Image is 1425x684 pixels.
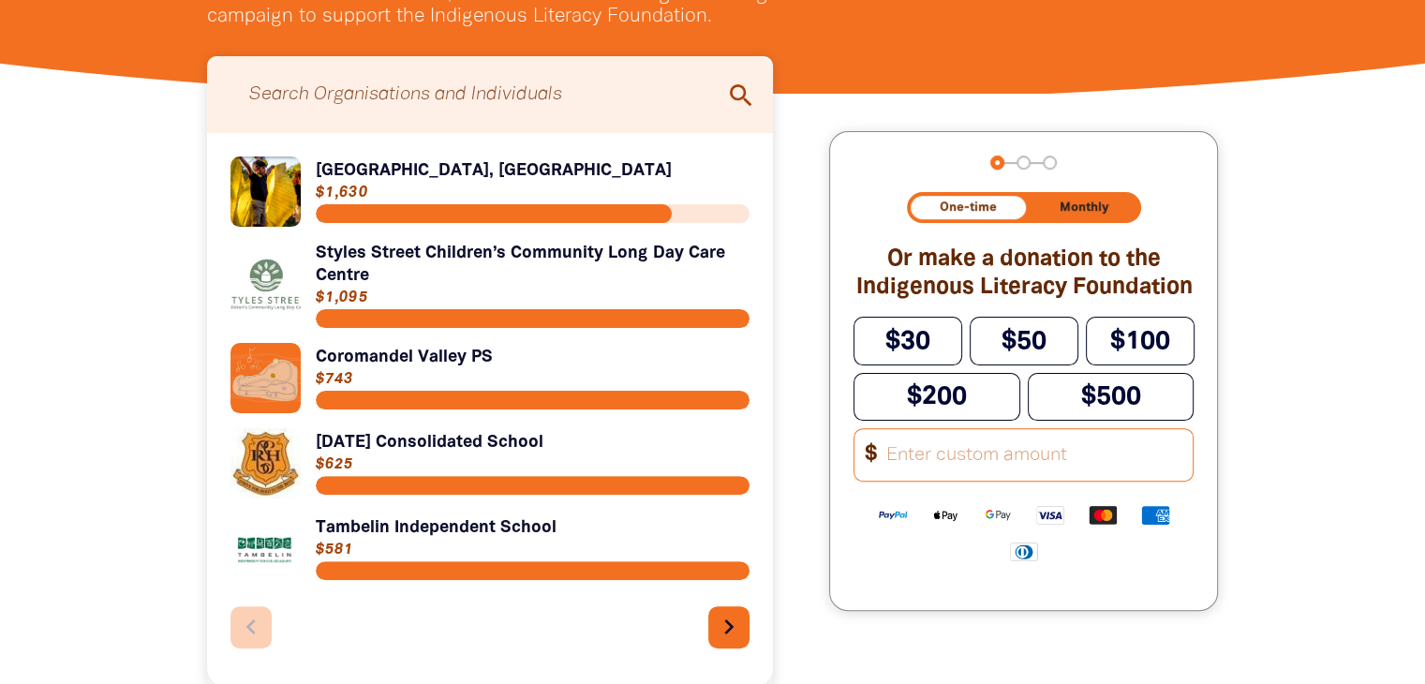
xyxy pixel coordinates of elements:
[1030,196,1137,219] button: Monthly
[1002,330,1046,353] span: $50
[1129,504,1181,526] img: American Express logo
[874,429,1194,481] input: Enter custom amount
[726,81,756,111] i: search
[940,201,997,214] span: One-time
[1076,504,1129,526] img: Mastercard logo
[907,192,1141,223] div: Donation frequency
[998,541,1050,562] img: Diners Club logo
[1028,373,1195,421] button: $500
[919,504,972,526] img: Apple Pay logo
[970,317,1078,364] button: $50
[854,317,962,364] button: $30
[911,196,1027,219] button: One-time
[1081,385,1141,409] span: $500
[1017,156,1031,170] button: Navigate to step 2 of 3 to enter your details
[972,504,1024,526] img: Google Pay logo
[1060,201,1108,214] span: Monthly
[230,156,750,663] div: Paginated content
[708,606,750,648] button: Next page
[854,245,1194,302] h2: Or make a donation to the Indigenous Literacy Foundation
[885,330,930,353] span: $30
[854,489,1194,576] div: Available payment methods
[854,373,1020,421] button: $200
[854,437,877,473] span: $
[990,156,1004,170] button: Navigate to step 1 of 3 to enter your donation amount
[907,385,967,409] span: $200
[1086,317,1195,364] button: $100
[867,504,919,526] img: Paypal logo
[1043,156,1057,170] button: Navigate to step 3 of 3 to enter your payment details
[1110,330,1170,353] span: $100
[714,612,744,642] i: chevron_right
[1024,504,1076,526] img: Visa logo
